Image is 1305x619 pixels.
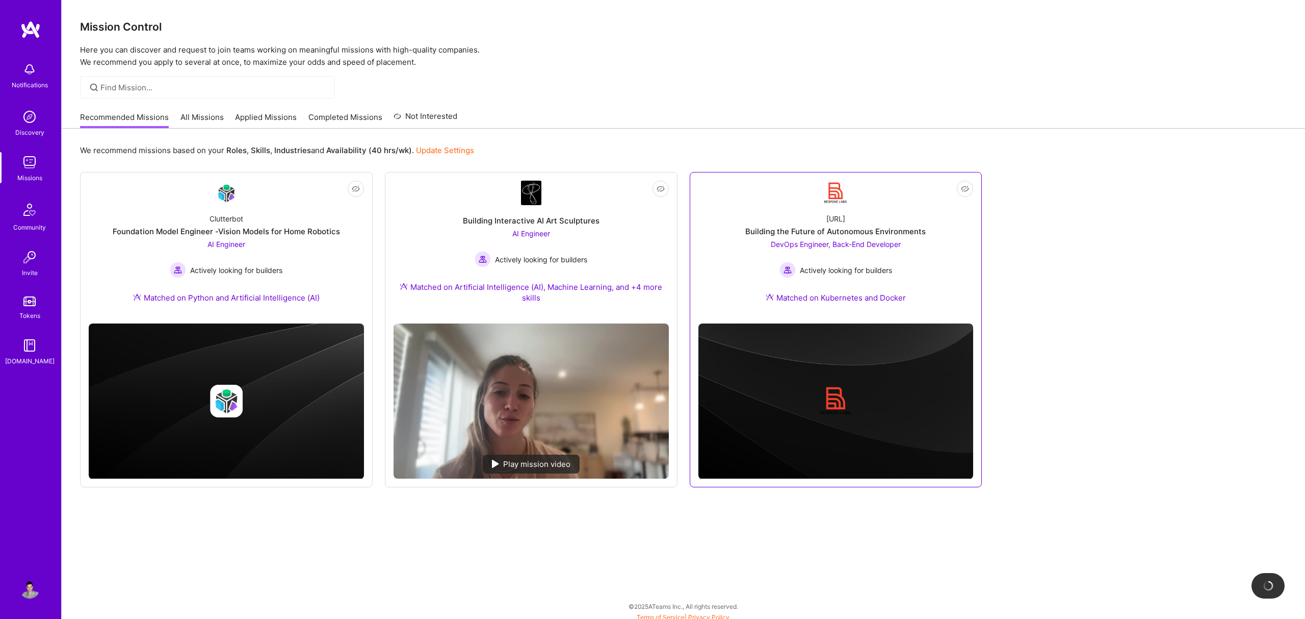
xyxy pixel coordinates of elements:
p: Here you can discover and request to join teams working on meaningful missions with high-quality ... [80,44,1287,68]
img: bell [19,59,40,80]
div: Foundation Model Engineer -Vision Models for Home Robotics [113,226,340,237]
b: Roles [226,145,247,155]
div: Tokens [19,310,40,321]
img: Community [17,197,42,222]
input: Find Mission... [100,82,327,93]
div: [URL] [826,213,845,224]
a: Not Interested [394,110,457,129]
img: User Avatar [19,578,40,599]
div: Matched on Python and Artificial Intelligence (AI) [133,292,320,303]
a: All Missions [180,112,224,129]
img: teamwork [19,152,40,172]
a: User Avatar [17,578,42,599]
div: Clutterbot [210,213,243,224]
img: Company Logo [521,181,541,205]
div: Invite [22,267,38,278]
img: Actively looking for builders [475,251,491,267]
img: Actively looking for builders [170,262,186,278]
img: play [492,460,499,468]
span: AI Engineer [512,229,550,238]
i: icon EyeClosed [657,185,665,193]
img: Ateam Purple Icon [133,293,141,301]
a: Applied Missions [235,112,297,129]
div: Play mission video [483,455,580,474]
div: Matched on Artificial Intelligence (AI), Machine Learning, and +4 more skills [394,282,669,303]
div: Community [13,222,46,233]
h3: Mission Control [80,20,1287,33]
a: Recommended Missions [80,112,169,129]
b: Skills [251,145,270,155]
a: Company LogoClutterbotFoundation Model Engineer -Vision Models for Home RoboticsAI Engineer Activ... [89,181,364,315]
div: Matched on Kubernetes and Docker [766,292,906,303]
img: Actively looking for builders [779,262,796,278]
span: DevOps Engineer, Back-End Developer [771,240,901,249]
div: Missions [17,172,42,183]
span: AI Engineer [207,240,245,249]
img: No Mission [394,324,669,479]
img: Company Logo [823,181,848,205]
a: Company Logo[URL]Building the Future of Autonomous EnvironmentsDevOps Engineer, Back-End Develope... [698,181,974,315]
div: Building the Future of Autonomous Environments [745,226,926,237]
a: Update Settings [416,145,474,155]
img: Invite [19,247,40,267]
b: Availability (40 hrs/wk) [326,145,412,155]
i: icon EyeClosed [961,185,969,193]
i: icon EyeClosed [352,185,360,193]
img: logo [20,20,41,39]
img: Company Logo [214,181,239,205]
a: Company LogoBuilding Interactive AI Art SculpturesAI Engineer Actively looking for buildersActive... [394,181,669,315]
div: [DOMAIN_NAME] [5,356,55,366]
div: Notifications [12,80,48,90]
img: discovery [19,107,40,127]
img: tokens [23,296,36,306]
span: Actively looking for builders [800,265,892,276]
div: Discovery [15,127,44,138]
span: Actively looking for builders [190,265,282,276]
img: cover [698,324,974,479]
span: Actively looking for builders [495,254,587,265]
img: Ateam Purple Icon [766,293,774,301]
img: loading [1261,579,1274,592]
img: cover [89,324,364,479]
a: Completed Missions [308,112,382,129]
img: Ateam Purple Icon [400,282,408,290]
p: We recommend missions based on your , , and . [80,145,474,156]
img: Company logo [210,385,243,417]
img: guide book [19,335,40,356]
b: Industries [274,145,311,155]
img: Company logo [819,385,852,417]
div: Building Interactive AI Art Sculptures [463,215,599,226]
i: icon SearchGrey [88,82,100,93]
